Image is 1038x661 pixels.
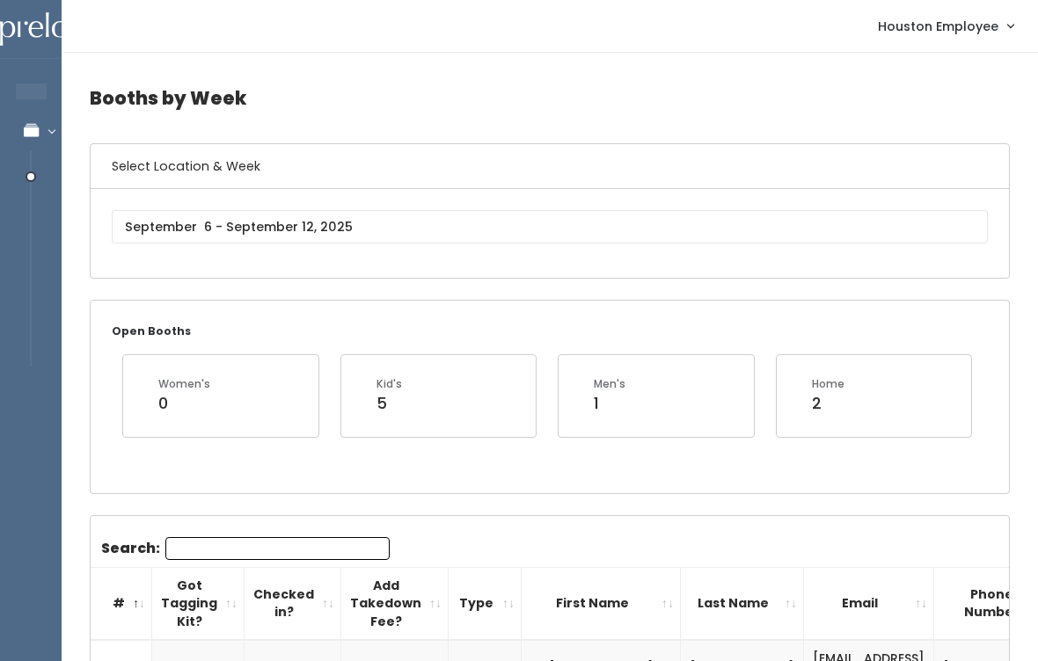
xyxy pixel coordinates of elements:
[91,567,152,640] th: #: activate to sort column descending
[812,392,844,415] div: 2
[860,7,1031,45] a: Houston Employee
[522,567,681,640] th: First Name: activate to sort column ascending
[245,567,341,640] th: Checked in?: activate to sort column ascending
[878,17,998,36] span: Houston Employee
[812,376,844,392] div: Home
[341,567,449,640] th: Add Takedown Fee?: activate to sort column ascending
[376,392,402,415] div: 5
[112,323,191,338] small: Open Booths
[158,376,210,392] div: Women's
[804,567,934,640] th: Email: activate to sort column ascending
[101,537,390,560] label: Search:
[594,376,625,392] div: Men's
[165,537,390,560] input: Search:
[449,567,522,640] th: Type: activate to sort column ascending
[152,567,245,640] th: Got Tagging Kit?: activate to sort column ascending
[681,567,804,640] th: Last Name: activate to sort column ascending
[376,376,402,392] div: Kid's
[112,210,988,243] input: September 6 - September 12, 2025
[91,144,1009,189] h6: Select Location & Week
[594,392,625,415] div: 1
[158,392,210,415] div: 0
[90,74,1010,122] h4: Booths by Week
